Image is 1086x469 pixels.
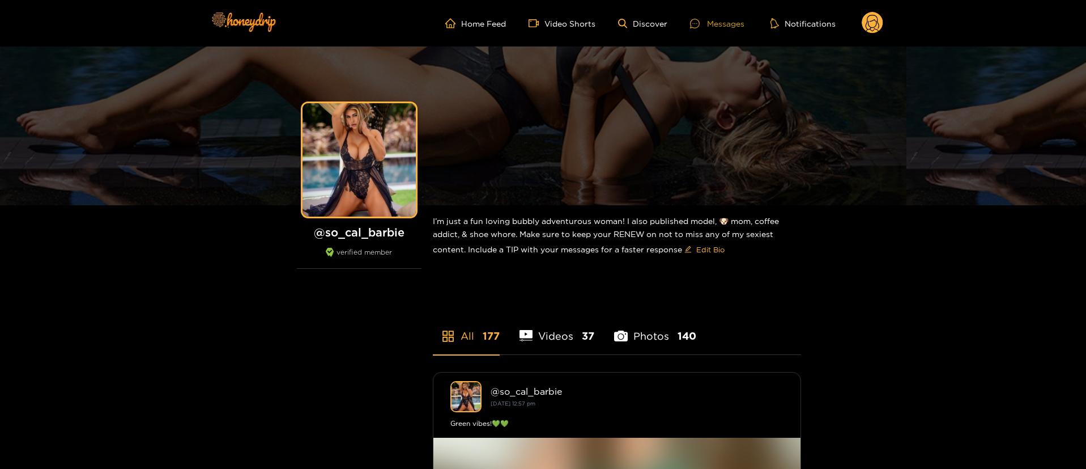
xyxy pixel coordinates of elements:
[450,381,482,412] img: so_cal_barbie
[483,329,500,343] span: 177
[618,19,667,28] a: Discover
[433,303,500,354] li: All
[684,246,692,254] span: edit
[682,240,727,259] button: editEdit Bio
[767,18,839,29] button: Notifications
[696,244,725,255] span: Edit Bio
[297,225,421,239] h1: @ so_cal_barbie
[450,418,783,429] div: Green vibes!💚💚
[519,303,595,354] li: Videos
[678,329,696,343] span: 140
[529,18,544,28] span: video-camera
[529,18,595,28] a: Video Shorts
[491,386,783,396] div: @ so_cal_barbie
[582,329,594,343] span: 37
[297,248,421,269] div: verified member
[491,400,535,407] small: [DATE] 12:57 pm
[433,205,801,268] div: I’m just a fun loving bubbly adventurous woman! I also published model, 🐶 mom, coffee addict, & s...
[441,329,455,343] span: appstore
[445,18,461,28] span: home
[614,303,696,354] li: Photos
[690,17,744,30] div: Messages
[445,18,506,28] a: Home Feed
